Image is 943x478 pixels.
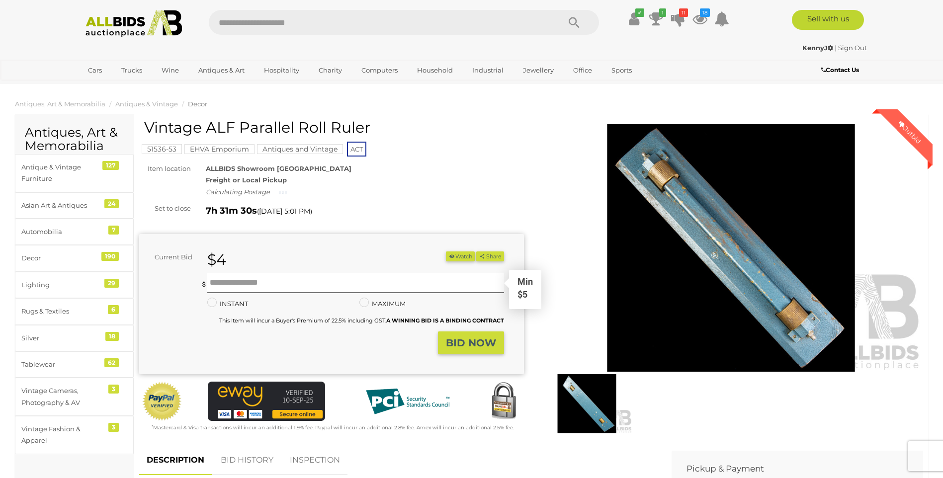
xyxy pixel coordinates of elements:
[21,279,103,291] div: Lighting
[115,100,178,108] a: Antiques & Vintage
[142,382,182,421] img: Official PayPal Seal
[21,385,103,408] div: Vintage Cameras, Photography & AV
[887,109,933,155] div: Outbid
[15,416,134,454] a: Vintage Fashion & Apparel 3
[21,306,103,317] div: Rugs & Textiles
[152,424,514,431] small: Mastercard & Visa transactions will incur an additional 1.9% fee. Paypal will incur an additional...
[549,10,599,35] button: Search
[649,10,664,28] a: 1
[279,190,287,195] img: small-loading.gif
[446,337,496,349] strong: BID NOW
[208,382,325,421] img: eWAY Payment Gateway
[139,446,212,475] a: DESCRIPTION
[21,226,103,238] div: Automobilia
[207,298,248,310] label: INSTANT
[206,176,287,184] strong: Freight or Local Pickup
[108,226,119,235] div: 7
[386,317,504,324] b: A WINNING BID IS A BINDING CONTRACT
[802,44,833,52] strong: KennyJ
[355,62,404,79] a: Computers
[21,332,103,344] div: Silver
[821,65,861,76] a: Contact Us
[15,100,105,108] a: Antiques, Art & Memorabilia
[700,8,710,17] i: 18
[115,62,149,79] a: Trucks
[679,8,688,17] i: 11
[15,245,134,271] a: Decor 190
[15,272,134,298] a: Lighting 29
[541,374,632,433] img: Vintage ALF Parallel Roll Ruler
[257,145,343,153] a: Antiques and Vintage
[15,154,134,192] a: Antique & Vintage Furniture 127
[21,359,103,370] div: Tablewear
[206,205,257,216] strong: 7h 31m 30s
[446,251,475,262] li: Watch this item
[411,62,459,79] a: Household
[21,161,103,185] div: Antique & Vintage Furniture
[104,358,119,367] div: 62
[635,8,644,17] i: ✔
[835,44,837,52] span: |
[155,62,185,79] a: Wine
[539,124,924,372] img: Vintage ALF Parallel Roll Ruler
[446,251,475,262] button: Watch
[821,66,859,74] b: Contact Us
[105,332,119,341] div: 18
[257,207,312,215] span: ( )
[312,62,348,79] a: Charity
[605,62,638,79] a: Sports
[802,44,835,52] a: KennyJ
[627,10,642,28] a: ✔
[144,119,521,136] h1: Vintage ALF Parallel Roll Ruler
[80,10,188,37] img: Allbids.com.au
[188,100,207,108] a: Decor
[347,142,366,157] span: ACT
[25,126,124,153] h2: Antiques, Art & Memorabilia
[838,44,867,52] a: Sign Out
[206,188,270,196] i: Calculating Postage
[21,200,103,211] div: Asian Art & Antiques
[104,199,119,208] div: 24
[259,207,310,216] span: [DATE] 5:01 PM
[686,464,893,474] h2: Pickup & Payment
[108,385,119,394] div: 3
[15,192,134,219] a: Asian Art & Antiques 24
[213,446,281,475] a: BID HISTORY
[257,144,343,154] mark: Antiques and Vintage
[108,305,119,314] div: 6
[102,161,119,170] div: 127
[516,62,560,79] a: Jewellery
[184,145,255,153] a: EHVA Emporium
[15,298,134,324] a: Rugs & Textiles 6
[82,62,108,79] a: Cars
[108,423,119,432] div: 3
[132,163,198,174] div: Item location
[104,279,119,288] div: 29
[82,79,165,95] a: [GEOGRAPHIC_DATA]
[142,145,182,153] a: 51536-53
[359,298,406,310] label: MAXIMUM
[206,164,351,172] strong: ALLBIDS Showroom [GEOGRAPHIC_DATA]
[257,62,306,79] a: Hospitality
[671,10,686,28] a: 11
[139,251,200,263] div: Current Bid
[282,446,347,475] a: INSPECTION
[21,423,103,447] div: Vintage Fashion & Apparel
[476,251,504,262] button: Share
[792,10,864,30] a: Sell with us
[132,203,198,214] div: Set to close
[15,351,134,378] a: Tablewear 62
[438,331,504,355] button: BID NOW
[15,219,134,245] a: Automobilia 7
[192,62,251,79] a: Antiques & Art
[659,8,666,17] i: 1
[101,252,119,261] div: 190
[21,252,103,264] div: Decor
[219,317,504,324] small: This Item will incur a Buyer's Premium of 22.5% including GST.
[358,382,457,421] img: PCI DSS compliant
[207,250,226,269] strong: $4
[184,144,255,154] mark: EHVA Emporium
